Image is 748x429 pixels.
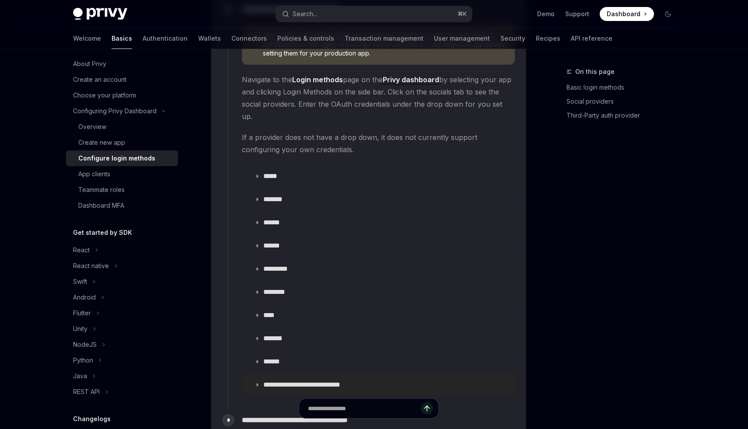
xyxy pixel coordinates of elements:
[78,122,106,132] div: Overview
[78,137,125,148] div: Create new app
[73,339,97,350] div: NodeJS
[231,28,267,49] a: Connectors
[536,28,560,49] a: Recipes
[600,7,654,21] a: Dashboard
[143,28,188,49] a: Authentication
[566,94,682,108] a: Social providers
[66,198,178,213] a: Dashboard MFA
[66,135,178,150] a: Create new app
[434,28,490,49] a: User management
[66,72,178,87] a: Create an account
[565,10,589,18] a: Support
[345,28,423,49] a: Transaction management
[73,308,91,318] div: Flutter
[66,182,178,198] a: Teammate roles
[66,150,178,166] a: Configure login methods
[73,227,132,238] h5: Get started by SDK
[73,90,136,101] div: Choose your platform
[383,75,439,84] a: Privy dashboard
[73,371,87,381] div: Java
[292,75,343,84] strong: Login methods
[458,10,467,17] span: ⌘ K
[242,73,515,122] span: Navigate to the page on the by selecting your app and clicking Login Methods on the side bar. Cli...
[293,9,317,19] div: Search...
[73,324,87,334] div: Unity
[566,108,682,122] a: Third-Party auth provider
[73,106,157,116] div: Configuring Privy Dashboard
[661,7,675,21] button: Toggle dark mode
[73,414,111,424] h5: Changelogs
[78,185,125,195] div: Teammate roles
[73,292,96,303] div: Android
[66,166,178,182] a: App clients
[276,6,472,22] button: Search...⌘K
[66,87,178,103] a: Choose your platform
[277,28,334,49] a: Policies & controls
[73,28,101,49] a: Welcome
[73,387,100,397] div: REST API
[73,59,106,69] div: About Privy
[66,56,178,72] a: About Privy
[575,66,615,77] span: On this page
[73,276,87,287] div: Swift
[66,119,178,135] a: Overview
[500,28,525,49] a: Security
[421,402,433,415] button: Send message
[73,261,109,271] div: React native
[78,153,155,164] div: Configure login methods
[607,10,640,18] span: Dashboard
[112,28,132,49] a: Basics
[242,131,515,156] span: If a provider does not have a drop down, it does not currently support configuring your own crede...
[78,169,110,179] div: App clients
[198,28,221,49] a: Wallets
[571,28,612,49] a: API reference
[73,355,93,366] div: Python
[78,200,124,211] div: Dashboard MFA
[537,10,555,18] a: Demo
[566,80,682,94] a: Basic login methods
[73,8,127,20] img: dark logo
[73,245,90,255] div: React
[73,74,126,85] div: Create an account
